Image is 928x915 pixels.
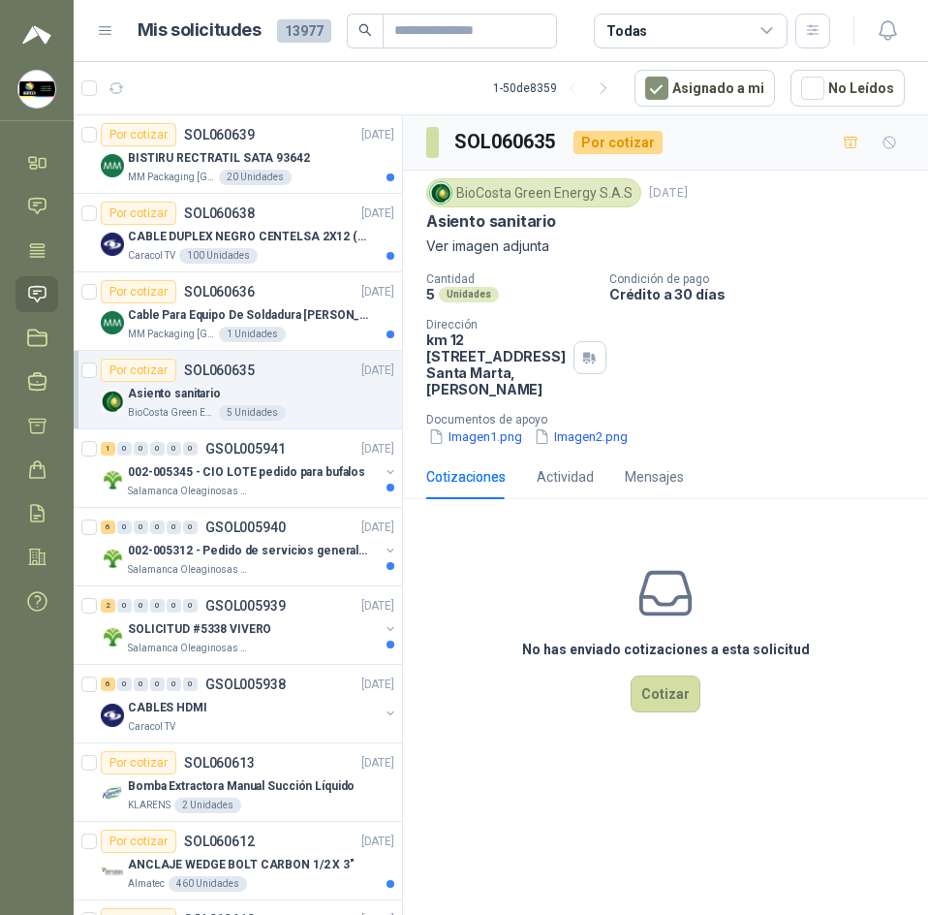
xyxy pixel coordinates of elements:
[426,413,920,426] p: Documentos de apoyo
[183,442,198,456] div: 0
[101,202,176,225] div: Por cotizar
[128,719,175,735] p: Caracol TV
[361,126,394,144] p: [DATE]
[522,639,810,660] h3: No has enviado cotizaciones a esta solicitud
[22,23,51,47] img: Logo peakr
[361,440,394,458] p: [DATE]
[134,521,148,534] div: 0
[128,306,369,325] p: Cable Para Equipo De Soldadura [PERSON_NAME]
[150,678,165,691] div: 0
[183,521,198,534] div: 0
[134,678,148,691] div: 0
[134,599,148,613] div: 0
[128,484,250,499] p: Salamanca Oleaginosas SAS
[493,73,619,104] div: 1 - 50 de 8359
[573,131,663,154] div: Por cotizar
[150,599,165,613] div: 0
[150,521,165,534] div: 0
[219,170,292,185] div: 20 Unidades
[74,194,402,272] a: Por cotizarSOL060638[DATE] Company LogoCABLE DUPLEX NEGRO CENTELSA 2X12 (COLOR NEGRO)Caracol TV10...
[361,676,394,694] p: [DATE]
[117,599,132,613] div: 0
[74,743,402,822] a: Por cotizarSOL060613[DATE] Company LogoBomba Extractora Manual Succión LíquidoKLARENS2 Unidades
[277,19,331,43] span: 13977
[625,466,684,488] div: Mensajes
[150,442,165,456] div: 0
[219,405,286,421] div: 5 Unidades
[101,751,176,774] div: Por cotizar
[606,20,647,42] div: Todas
[167,521,181,534] div: 0
[184,206,255,220] p: SOL060638
[101,359,176,382] div: Por cotizar
[101,673,398,735] a: 6 0 0 0 0 0 GSOL005938[DATE] Company LogoCABLES HDMICaracol TV
[205,678,286,691] p: GSOL005938
[361,205,394,223] p: [DATE]
[361,597,394,615] p: [DATE]
[430,182,451,204] img: Company Logo
[609,272,920,286] p: Condición de pago
[128,385,221,403] p: Asiento sanitario
[101,521,115,534] div: 6
[426,426,524,447] button: Imagen1.png
[361,833,394,851] p: [DATE]
[128,876,165,892] p: Almatec
[101,154,124,177] img: Company Logo
[128,463,365,482] p: 002-005345 - CIO LOTE pedido para bufalos
[74,115,402,194] a: Por cotizarSOL060639[DATE] Company LogoBISTIRU RECTRATIL SATA 93642MM Packaging [GEOGRAPHIC_DATA]...
[128,856,355,874] p: ANCLAJE WEDGE BOLT CARBON 1/2 X 3"
[128,798,170,813] p: KLARENS
[183,678,198,691] div: 0
[101,442,115,456] div: 1
[101,704,124,727] img: Company Logo
[609,286,920,302] p: Crédito a 30 días
[439,287,499,302] div: Unidades
[138,16,262,45] h1: Mis solicitudes
[128,562,250,578] p: Salamanca Oleaginosas SAS
[128,405,215,421] p: BioCosta Green Energy S.A.S
[361,283,394,301] p: [DATE]
[169,876,247,892] div: 460 Unidades
[361,754,394,773] p: [DATE]
[101,123,176,146] div: Por cotizar
[426,466,506,488] div: Cotizaciones
[128,777,355,796] p: Bomba Extractora Manual Succión Líquido
[128,327,215,342] p: MM Packaging [GEOGRAPHIC_DATA]
[128,149,310,168] p: BISTIRU RECTRATIL SATA 93642
[426,236,905,257] p: Ver imagen adjunta
[174,798,241,813] div: 2 Unidades
[101,437,398,499] a: 1 0 0 0 0 0 GSOL005941[DATE] Company Logo002-005345 - CIO LOTE pedido para bufalosSalamanca Oleag...
[128,641,250,656] p: Salamanca Oleaginosas SAS
[205,521,286,534] p: GSOL005940
[101,625,124,648] img: Company Logo
[117,442,132,456] div: 0
[101,390,124,413] img: Company Logo
[532,426,630,447] button: Imagen2.png
[101,280,176,303] div: Por cotizar
[101,547,124,570] img: Company Logo
[790,70,905,107] button: No Leídos
[101,861,124,884] img: Company Logo
[205,599,286,613] p: GSOL005939
[183,599,198,613] div: 0
[128,228,369,246] p: CABLE DUPLEX NEGRO CENTELSA 2X12 (COLOR NEGRO)
[74,272,402,351] a: Por cotizarSOL060636[DATE] Company LogoCable Para Equipo De Soldadura [PERSON_NAME]MM Packaging [...
[101,782,124,805] img: Company Logo
[167,678,181,691] div: 0
[101,468,124,491] img: Company Logo
[128,699,207,717] p: CABLES HDMI
[101,599,115,613] div: 2
[426,331,566,397] p: km 12 [STREET_ADDRESS] Santa Marta , [PERSON_NAME]
[184,835,255,848] p: SOL060612
[426,272,594,286] p: Cantidad
[184,756,255,770] p: SOL060613
[117,521,132,534] div: 0
[101,233,124,256] img: Company Logo
[426,178,641,207] div: BioCosta Green Energy S.A.S
[361,362,394,380] p: [DATE]
[184,363,255,377] p: SOL060635
[631,676,700,712] button: Cotizar
[117,678,132,691] div: 0
[128,620,271,639] p: SOLICITUD #5338 VIVERO
[128,542,369,560] p: 002-005312 - Pedido de servicios generales CASA RO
